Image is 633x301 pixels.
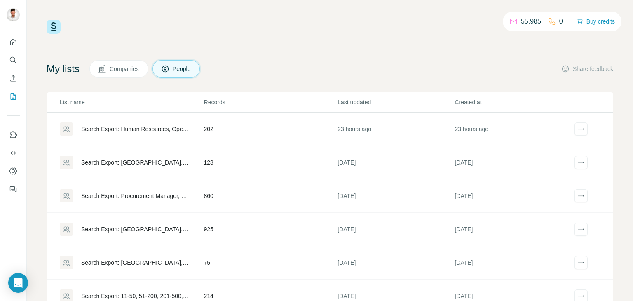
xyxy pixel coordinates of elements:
button: Quick start [7,35,20,49]
td: 23 hours ago [337,113,454,146]
p: 55,985 [521,16,541,26]
div: Open Intercom Messenger [8,273,28,293]
button: Enrich CSV [7,71,20,86]
img: Avatar [7,8,20,21]
div: Search Export: Procurement Manager, Human Resources Manager, [GEOGRAPHIC_DATA], Transportation, L... [81,192,190,200]
div: Search Export: 11-50, 51-200, 201-500, 501-1000, [GEOGRAPHIC_DATA], [GEOGRAPHIC_DATA], Human Reso... [81,292,190,300]
td: [DATE] [454,213,571,246]
td: 75 [204,246,338,280]
button: actions [574,189,588,202]
td: 128 [204,146,338,179]
button: actions [574,223,588,236]
button: actions [574,122,588,136]
td: [DATE] [337,213,454,246]
td: 202 [204,113,338,146]
td: 23 hours ago [454,113,571,146]
div: Search Export: [GEOGRAPHIC_DATA], Human Resources Manager, Procurement Manager, Retail - [DATE] 0... [81,259,190,267]
img: Surfe Logo [47,20,61,34]
td: [DATE] [454,246,571,280]
div: Search Export: Human Resources, Operations Manager, Managing Director, Head of Operations, Execut... [81,125,190,133]
h4: My lists [47,62,80,75]
button: Search [7,53,20,68]
button: My lists [7,89,20,104]
p: Records [204,98,337,106]
button: Feedback [7,182,20,197]
td: [DATE] [454,146,571,179]
div: Search Export: [GEOGRAPHIC_DATA], Human Resources, Business Development Manager, Partnerships Spe... [81,158,190,167]
button: Dashboard [7,164,20,179]
button: actions [574,156,588,169]
p: Last updated [338,98,454,106]
td: [DATE] [337,179,454,213]
button: Use Surfe on LinkedIn [7,127,20,142]
span: People [173,65,192,73]
button: Share feedback [561,65,613,73]
td: 925 [204,213,338,246]
p: List name [60,98,203,106]
span: Companies [110,65,140,73]
button: Buy credits [577,16,615,27]
td: [DATE] [454,179,571,213]
td: [DATE] [337,246,454,280]
td: [DATE] [337,146,454,179]
p: Created at [455,98,571,106]
button: Use Surfe API [7,146,20,160]
td: 860 [204,179,338,213]
button: actions [574,256,588,269]
p: 0 [559,16,563,26]
div: Search Export: [GEOGRAPHIC_DATA], Human Resources Manager, Procurement Manager, Store Manager, Re... [81,225,190,233]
